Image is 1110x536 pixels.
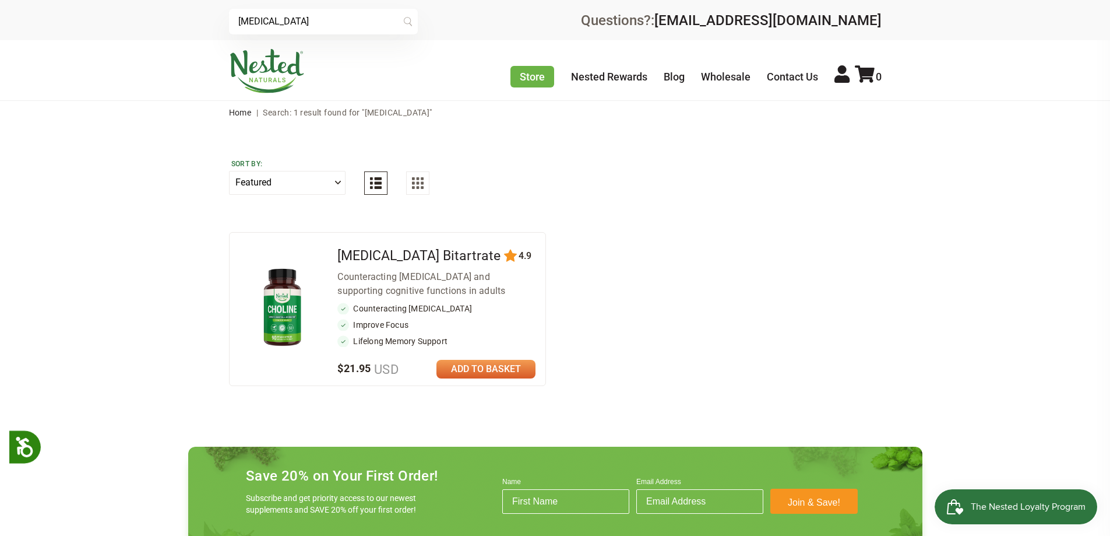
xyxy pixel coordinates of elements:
[935,489,1098,524] iframe: Button to open loyalty program pop-up
[337,248,501,264] a: [MEDICAL_DATA] Bitartrate
[246,468,438,484] h4: Save 20% on Your First Order!
[876,71,882,83] span: 0
[337,335,535,347] li: Lifelong Memory Support
[571,71,647,83] a: Nested Rewards
[337,362,399,374] span: $21.95
[229,108,252,117] a: Home
[502,489,629,514] input: First Name
[231,159,343,169] label: Sort by:
[770,489,858,514] button: Join & Save!
[337,303,535,314] li: Counteracting [MEDICAL_DATA]
[337,270,535,298] div: Counteracting [MEDICAL_DATA] and supporting cognitive functions in adults
[636,478,763,489] label: Email Address
[767,71,818,83] a: Contact Us
[412,177,424,189] img: Grid
[701,71,750,83] a: Wholesale
[581,13,882,27] div: Questions?:
[654,12,882,29] a: [EMAIL_ADDRESS][DOMAIN_NAME]
[337,319,535,331] li: Improve Focus
[510,66,554,87] a: Store
[370,177,382,189] img: List
[263,108,432,117] span: Search: 1 result found for "[MEDICAL_DATA]"
[253,108,261,117] span: |
[371,362,399,377] span: USD
[229,101,882,124] nav: breadcrumbs
[246,492,421,516] p: Subscribe and get priority access to our newest supplements and SAVE 20% off your first order!
[855,71,882,83] a: 0
[664,71,685,83] a: Blog
[229,9,418,34] input: Try "Sleeping"
[502,478,629,489] label: Name
[636,489,763,514] input: Email Address
[248,264,316,353] img: Choline Bitartrate
[229,49,305,93] img: Nested Naturals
